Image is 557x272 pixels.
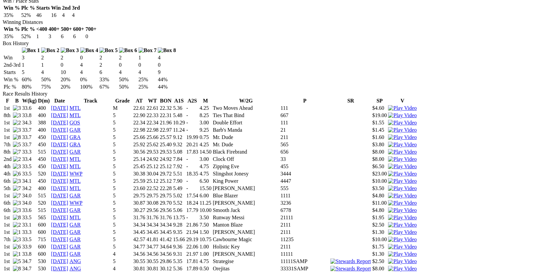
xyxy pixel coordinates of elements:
[70,207,81,213] a: GAR
[38,134,50,141] td: 450
[13,251,21,257] img: 1
[186,112,198,119] td: -
[119,76,138,83] td: 50%
[51,134,68,140] a: [DATE]
[388,105,417,111] a: View replay
[388,207,417,213] a: View replay
[119,62,138,68] td: 0
[113,149,132,155] td: 5
[99,69,118,76] td: 6
[157,54,176,61] td: 4
[13,105,21,111] img: 3
[388,98,417,104] th: V
[60,76,79,83] td: 20%
[388,164,417,170] img: Play Video
[80,76,99,83] td: 0%
[372,127,387,133] td: $1.45
[138,76,157,83] td: 25%
[51,142,68,147] a: [DATE]
[22,134,37,141] td: 33.7
[3,91,554,97] div: Race Results History
[146,141,159,148] td: 25.62
[388,127,417,133] a: View replay
[70,120,80,125] a: GOS
[22,112,37,119] td: 33.8
[22,69,40,76] td: 5
[73,33,84,40] td: 6
[173,98,185,104] th: A1S
[3,33,20,40] td: 35%
[173,119,185,126] td: 10.29
[60,69,79,76] td: 10
[85,26,97,33] th: 700+
[173,105,185,111] td: 5.36
[99,62,118,68] td: 2
[388,200,417,206] a: View replay
[113,98,132,104] th: Grade
[3,112,12,119] td: 8th
[113,119,132,126] td: 5
[330,258,371,264] img: Stewards Report
[388,142,417,148] img: Play Video
[73,26,84,33] th: 600+
[173,141,185,148] td: 9.32
[61,33,72,40] td: 6
[38,112,50,119] td: 400
[70,237,81,242] a: GAR
[3,127,12,133] td: 1st
[159,98,172,104] th: BON
[13,98,21,104] th: B
[159,105,172,111] td: 22.32
[36,26,47,33] th: <400
[61,26,72,33] th: 500+
[51,200,68,206] a: [DATE]
[13,112,21,118] img: 3
[13,193,21,199] img: 7
[13,207,21,213] img: 3
[80,54,99,61] td: 0
[51,258,68,264] a: [DATE]
[388,149,417,155] img: Play Video
[3,26,20,33] th: Win %
[212,127,279,133] td: Barb's Manda
[146,134,159,141] td: 25.66
[69,98,112,104] th: Track
[38,149,50,155] td: 515
[70,193,81,198] a: GAR
[70,142,81,147] a: GRA
[280,127,330,133] td: 21
[212,112,279,119] td: Ties That Bind
[13,185,21,191] img: 7
[280,141,330,148] td: 565
[70,251,81,257] a: GAR
[51,12,61,19] td: 16
[3,141,12,148] td: 7th
[186,127,198,133] td: -
[186,141,198,148] td: 20.21
[51,98,69,104] th: Date
[388,207,417,213] img: Play Video
[372,112,387,119] td: $19.00
[99,76,118,83] td: 33%
[146,119,159,126] td: 22.34
[13,244,21,250] img: 6
[70,200,83,206] a: WWP
[212,134,279,141] td: Mr. Dude
[388,185,417,191] img: Play Video
[388,178,417,184] a: View replay
[133,127,145,133] td: 22.98
[13,149,21,155] img: 7
[70,178,81,184] a: MTL
[70,258,81,264] a: ANG
[38,98,50,104] th: D(m)
[388,127,417,133] img: Play Video
[36,12,50,19] td: 46
[13,127,21,133] img: 3
[157,62,176,68] td: 0
[51,207,68,213] a: [DATE]
[36,33,47,40] td: 1
[388,105,417,111] img: Play Video
[38,119,50,126] td: 388
[113,112,132,119] td: 5
[41,47,59,53] img: Box 2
